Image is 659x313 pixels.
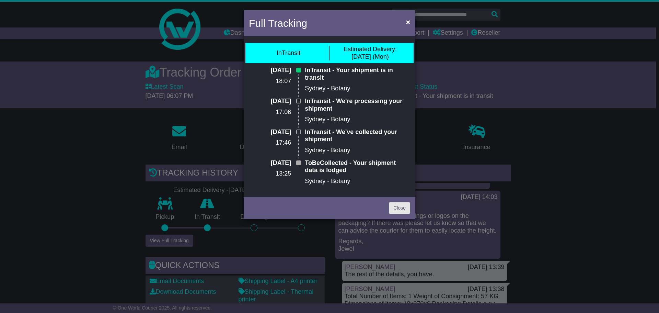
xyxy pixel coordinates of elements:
p: [DATE] [249,128,291,136]
span: Estimated Delivery: [344,46,397,53]
p: 17:06 [249,109,291,116]
p: ToBeCollected - Your shipment data is lodged [305,159,410,174]
p: 13:25 [249,170,291,178]
p: 17:46 [249,139,291,147]
a: Close [389,202,410,214]
p: [DATE] [249,98,291,105]
h4: Full Tracking [249,15,307,31]
p: InTransit - We've collected your shipment [305,128,410,143]
p: Sydney - Botany [305,147,410,154]
p: Sydney - Botany [305,116,410,123]
p: Sydney - Botany [305,178,410,185]
p: Sydney - Botany [305,85,410,92]
p: InTransit - We're processing your shipment [305,98,410,112]
button: Close [403,15,414,29]
p: InTransit - Your shipment is in transit [305,67,410,81]
p: [DATE] [249,67,291,74]
div: [DATE] (Mon) [344,46,397,60]
p: 18:07 [249,78,291,85]
p: [DATE] [249,159,291,167]
div: InTransit [277,49,300,57]
span: × [406,18,410,26]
